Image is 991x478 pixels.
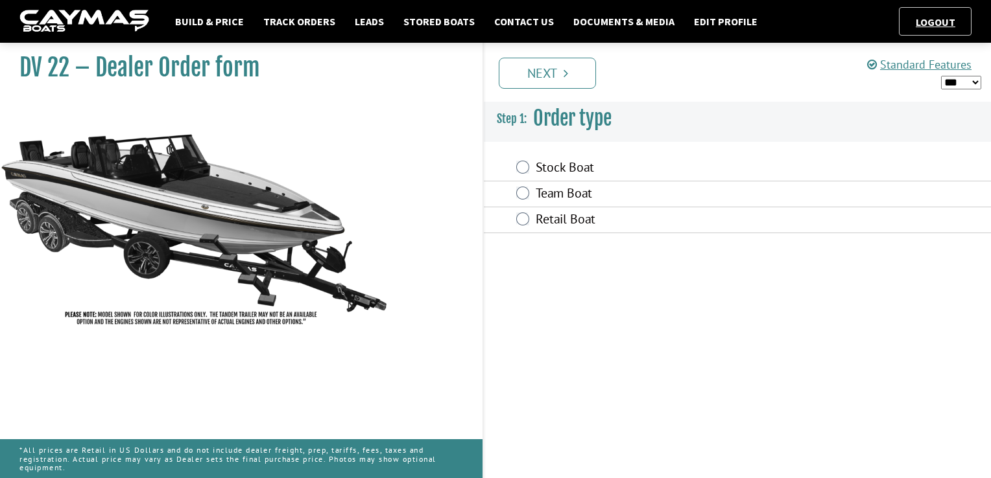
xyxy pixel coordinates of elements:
[536,211,809,230] label: Retail Boat
[484,95,991,142] h3: Order type
[495,56,991,89] ul: Pagination
[909,16,962,28] a: Logout
[19,53,450,82] h1: DV 22 – Dealer Order form
[348,13,390,30] a: Leads
[687,13,764,30] a: Edit Profile
[169,13,250,30] a: Build & Price
[397,13,481,30] a: Stored Boats
[19,10,149,34] img: caymas-dealer-connect-2ed40d3bc7270c1d8d7ffb4b79bf05adc795679939227970def78ec6f6c03838.gif
[499,58,596,89] a: Next
[536,185,809,204] label: Team Boat
[257,13,342,30] a: Track Orders
[567,13,681,30] a: Documents & Media
[867,57,972,72] a: Standard Features
[19,439,463,478] p: *All prices are Retail in US Dollars and do not include dealer freight, prep, tariffs, fees, taxe...
[536,159,809,178] label: Stock Boat
[488,13,560,30] a: Contact Us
